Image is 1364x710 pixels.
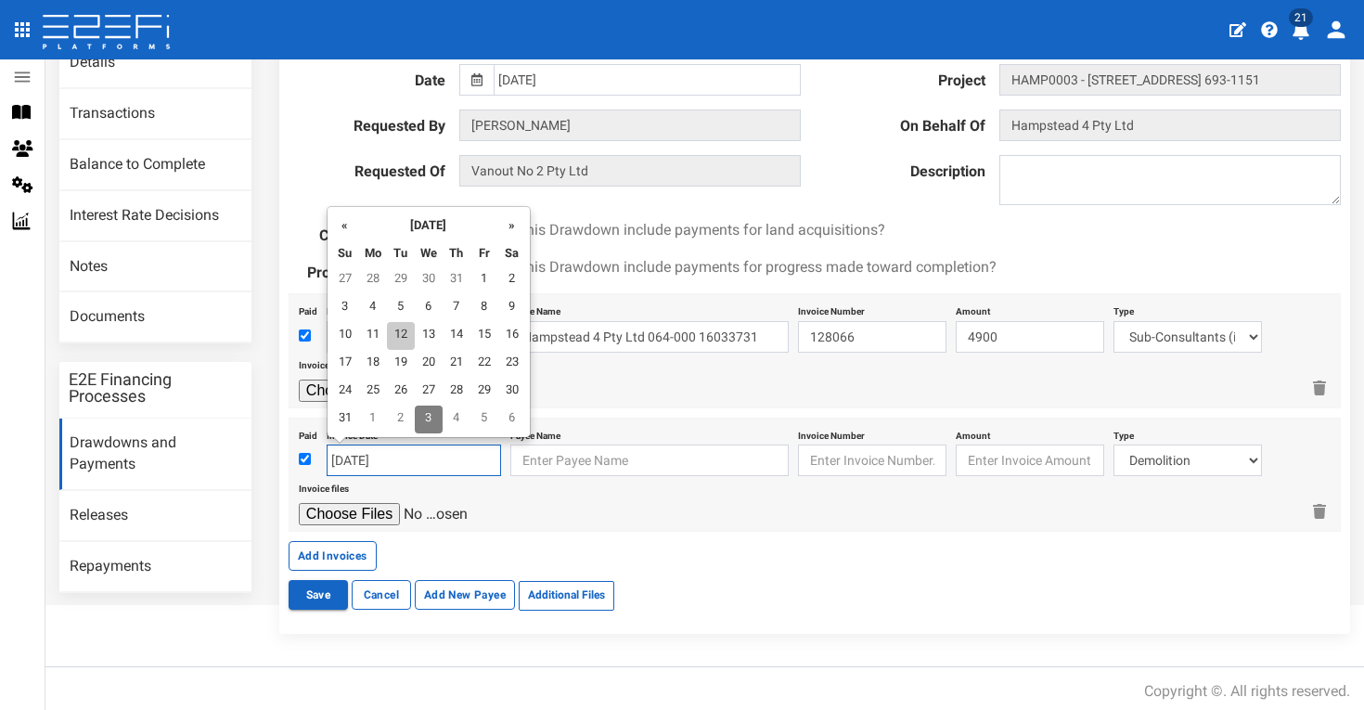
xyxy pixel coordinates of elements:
label: Type [1113,299,1134,318]
label: Invoice files [299,476,349,496]
a: Cancel [352,580,411,610]
label: Amount [956,423,990,443]
input: Borrower Entity [999,110,1341,141]
th: Tu [387,239,415,266]
td: 12 [387,322,415,350]
div: Copyright ©. All rights reserved. [1144,681,1350,703]
td: 5 [470,406,498,433]
input: Enter Invoice Number. [798,445,946,476]
label: Payee Name [510,299,560,318]
td: 14 [443,322,470,350]
label: On Behalf Of [829,110,999,137]
label: Cheque Directions [275,219,455,247]
td: 9 [498,294,526,322]
input: Enter Payee Name [510,321,789,353]
td: 5 [387,294,415,322]
td: 4 [359,294,387,322]
label: Paid [299,299,317,318]
td: 30 [498,378,526,406]
td: 6 [498,406,526,433]
td: 31 [331,406,359,433]
label: Date [289,64,459,92]
td: 1 [470,266,498,294]
label: Paid [299,423,317,443]
label: Invoice Number [798,423,865,443]
td: 16 [498,322,526,350]
a: Details [59,38,251,88]
a: Transactions [59,89,251,139]
input: Requested By [459,110,801,141]
td: 29 [387,266,415,294]
label: Requested Of [289,155,459,183]
label: Description [829,155,999,183]
td: 30 [415,266,443,294]
td: 23 [498,350,526,378]
button: Add Invoices [289,541,377,571]
span: Does this Drawdown include payments for progress made toward completion? [484,258,997,276]
td: 6 [415,294,443,322]
td: 26 [387,378,415,406]
label: Payee Name [510,423,560,443]
td: 13 [415,322,443,350]
span: Does this Drawdown include payments for land acquisitions? [484,221,885,239]
label: Project [829,64,999,92]
td: 22 [470,350,498,378]
td: 28 [359,266,387,294]
label: Additional Files [519,581,614,611]
td: 27 [331,266,359,294]
button: Save [289,580,348,610]
input: Lender Entity [459,155,801,187]
a: Releases [59,491,251,541]
label: Amount [956,299,990,318]
label: Requested By [289,110,459,137]
label: Type [1113,423,1134,443]
td: 3 [331,294,359,322]
input: Enter Invoice Number. [798,321,946,353]
td: 2 [498,266,526,294]
td: 28 [443,378,470,406]
th: « [331,211,359,239]
th: We [415,239,443,266]
td: 1 [359,406,387,433]
th: Mo [359,239,387,266]
td: 2 [387,406,415,433]
label: Progress Certificate [275,256,455,284]
a: Interest Rate Decisions [59,191,251,241]
td: 3 [415,406,443,433]
td: 11 [359,322,387,350]
a: Notes [59,242,251,292]
a: Repayments [59,542,251,592]
th: Sa [498,239,526,266]
td: 17 [331,350,359,378]
td: 18 [359,350,387,378]
a: Documents [59,292,251,342]
input: Enter Invoice Amount [956,321,1104,353]
th: Su [331,239,359,266]
td: 21 [443,350,470,378]
a: Drawdowns and Payments [59,419,251,490]
label: Invoice Number [798,299,865,318]
td: 8 [470,294,498,322]
td: 4 [443,406,470,433]
h3: E2E Financing Processes [69,371,242,405]
td: 25 [359,378,387,406]
th: Fr [470,239,498,266]
td: 27 [415,378,443,406]
td: 15 [470,322,498,350]
td: 24 [331,378,359,406]
td: 31 [443,266,470,294]
td: 7 [443,294,470,322]
input: Contract Name [999,64,1341,96]
a: Balance to Complete [59,140,251,190]
label: Invoice files [299,353,349,372]
th: Th [443,239,470,266]
td: 20 [415,350,443,378]
input: Enter Invoice Amount [956,445,1104,476]
td: 19 [387,350,415,378]
td: 10 [331,322,359,350]
input: Enter Payee Name [510,445,789,476]
td: 29 [470,378,498,406]
button: Add New Payee [415,580,515,610]
th: [DATE] [359,211,498,239]
th: » [498,211,526,239]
